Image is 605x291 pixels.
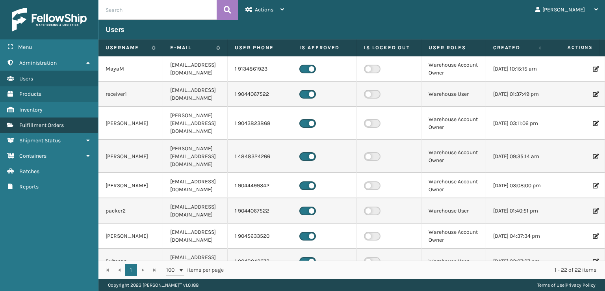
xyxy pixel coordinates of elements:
[299,44,349,51] label: Is Approved
[421,173,486,198] td: Warehouse Account Owner
[537,282,564,288] a: Terms of Use
[19,137,61,144] span: Shipment Status
[98,107,163,140] td: [PERSON_NAME]
[98,224,163,249] td: [PERSON_NAME]
[486,249,551,274] td: [DATE] 02:07:27 pm
[163,56,228,82] td: [EMAIL_ADDRESS][DOMAIN_NAME]
[228,198,292,224] td: 1 9044067522
[421,249,486,274] td: Warehouse User
[235,44,285,51] label: User phone
[19,153,46,159] span: Containers
[163,107,228,140] td: [PERSON_NAME][EMAIL_ADDRESS][DOMAIN_NAME]
[19,91,41,97] span: Products
[364,44,414,51] label: Is Locked Out
[421,82,486,107] td: Warehouse User
[493,44,535,51] label: Created
[125,264,137,276] a: 1
[486,56,551,82] td: [DATE] 10:15:15 am
[486,140,551,173] td: [DATE] 09:35:14 am
[593,259,598,264] i: Edit
[163,173,228,198] td: [EMAIL_ADDRESS][DOMAIN_NAME]
[228,224,292,249] td: 1 9045633520
[593,233,598,239] i: Edit
[228,140,292,173] td: 1 4848324266
[537,279,596,291] div: |
[593,66,598,72] i: Edit
[228,107,292,140] td: 1 9043823868
[166,264,224,276] span: items per page
[593,91,598,97] i: Edit
[166,266,178,274] span: 100
[486,224,551,249] td: [DATE] 04:37:34 pm
[108,279,199,291] p: Copyright 2023 [PERSON_NAME]™ v 1.0.188
[19,106,43,113] span: Inventory
[486,82,551,107] td: [DATE] 01:37:49 pm
[421,56,486,82] td: Warehouse Account Owner
[12,8,87,32] img: logo
[228,173,292,198] td: 1 9044499342
[98,249,163,274] td: Exitscan
[98,198,163,224] td: packer2
[18,44,32,50] span: Menu
[255,6,273,13] span: Actions
[19,168,39,175] span: Batches
[19,75,33,82] span: Users
[228,82,292,107] td: 1 9044067522
[106,25,124,34] h3: Users
[170,44,212,51] label: E-mail
[421,140,486,173] td: Warehouse Account Owner
[429,44,479,51] label: User Roles
[593,154,598,159] i: Edit
[163,224,228,249] td: [EMAIL_ADDRESS][DOMAIN_NAME]
[421,224,486,249] td: Warehouse Account Owner
[228,249,292,274] td: 1 9048942673
[106,44,148,51] label: Username
[486,173,551,198] td: [DATE] 03:08:00 pm
[163,249,228,274] td: [EMAIL_ADDRESS][DOMAIN_NAME]
[19,183,39,190] span: Reports
[593,183,598,188] i: Edit
[98,56,163,82] td: MayaM
[566,282,596,288] a: Privacy Policy
[543,41,598,54] span: Actions
[593,121,598,126] i: Edit
[486,198,551,224] td: [DATE] 01:40:51 pm
[421,107,486,140] td: Warehouse Account Owner
[163,198,228,224] td: [EMAIL_ADDRESS][DOMAIN_NAME]
[163,82,228,107] td: [EMAIL_ADDRESS][DOMAIN_NAME]
[163,140,228,173] td: [PERSON_NAME][EMAIL_ADDRESS][DOMAIN_NAME]
[486,107,551,140] td: [DATE] 03:11:06 pm
[593,208,598,214] i: Edit
[98,173,163,198] td: [PERSON_NAME]
[19,60,57,66] span: Administration
[98,82,163,107] td: receiver1
[421,198,486,224] td: Warehouse User
[19,122,64,129] span: Fulfillment Orders
[235,266,596,274] div: 1 - 22 of 22 items
[228,56,292,82] td: 1 9134861923
[98,140,163,173] td: [PERSON_NAME]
